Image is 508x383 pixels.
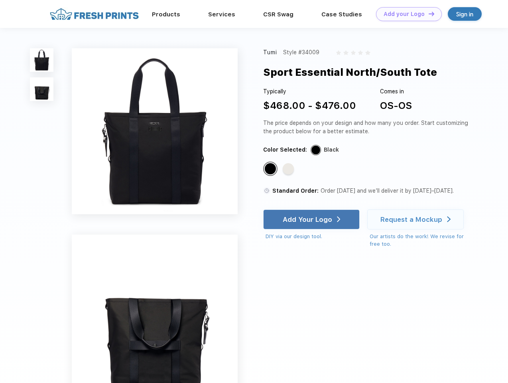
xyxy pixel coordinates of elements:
[263,48,278,57] div: Tumi
[283,215,332,223] div: Add Your Logo
[263,119,471,136] div: The price depends on your design and how many you order. Start customizing the product below for ...
[370,233,471,248] div: Our artists do the work! We revise for free too.
[152,11,180,18] a: Products
[47,7,141,21] img: fo%20logo%202.webp
[343,50,348,55] img: gray_star.svg
[263,187,270,194] img: standard order
[384,11,425,18] div: Add your Logo
[72,48,238,214] img: func=resize&h=640
[283,163,294,174] div: Off White Tan
[272,188,319,194] span: Standard Order:
[365,50,370,55] img: gray_star.svg
[456,10,473,19] div: Sign in
[448,7,482,21] a: Sign in
[358,50,363,55] img: gray_star.svg
[263,99,356,113] div: $468.00 - $476.00
[447,216,451,222] img: white arrow
[429,12,434,16] img: DT
[30,48,53,72] img: func=resize&h=100
[324,146,339,154] div: Black
[265,163,276,174] div: Black
[263,65,437,80] div: Sport Essential North/South Tote
[283,48,319,57] div: Style #34009
[380,215,442,223] div: Request a Mockup
[30,77,53,101] img: func=resize&h=100
[351,50,356,55] img: gray_star.svg
[263,146,307,154] div: Color Selected:
[321,188,454,194] span: Order [DATE] and we’ll deliver it by [DATE]–[DATE].
[337,216,341,222] img: white arrow
[263,87,356,96] div: Typically
[266,233,360,241] div: DIY via our design tool.
[336,50,341,55] img: gray_star.svg
[380,87,412,96] div: Comes in
[380,99,412,113] div: OS-OS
